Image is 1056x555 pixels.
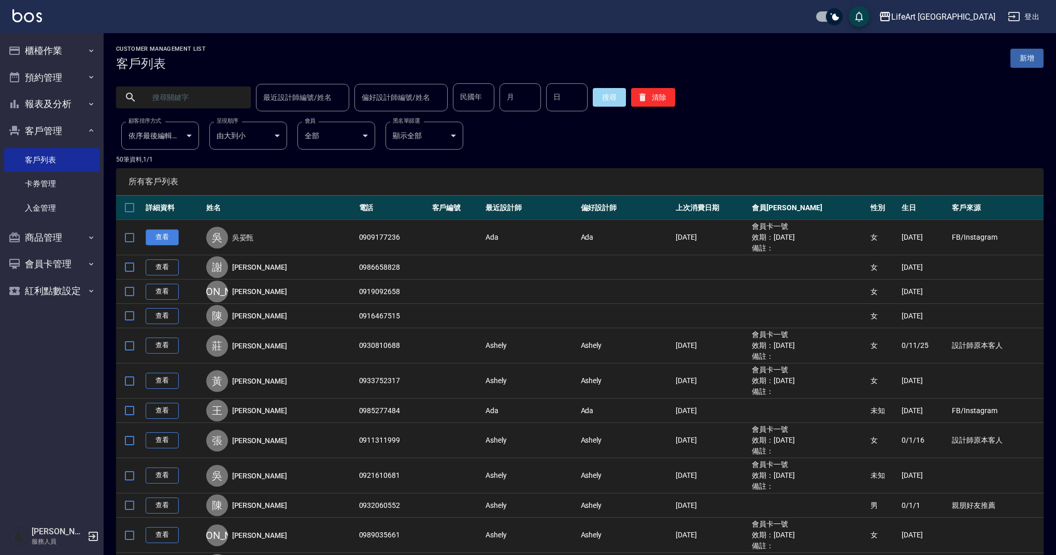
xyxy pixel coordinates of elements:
[673,399,750,423] td: [DATE]
[146,308,179,324] a: 查看
[899,328,949,363] td: 0/11/25
[4,91,99,118] button: 報表及分析
[146,259,179,275] a: 查看
[752,470,865,481] ul: 效期： [DATE]
[232,311,287,321] a: [PERSON_NAME]
[578,399,673,423] td: Ada
[232,232,254,243] a: 吳晏甄
[868,328,899,363] td: 女
[949,423,1044,458] td: 設計師原本客人
[32,527,84,537] h5: [PERSON_NAME]
[116,155,1044,164] p: 50 筆資料, 1 / 1
[206,335,228,357] div: 莊
[206,430,228,451] div: 張
[217,117,238,125] label: 呈現順序
[752,351,865,362] ul: 備註：
[891,10,995,23] div: LifeArt [GEOGRAPHIC_DATA]
[752,530,865,541] ul: 效期： [DATE]
[875,6,1000,27] button: LifeArt [GEOGRAPHIC_DATA]
[578,493,673,518] td: Ashely
[578,518,673,553] td: Ashely
[868,399,899,423] td: 未知
[146,498,179,514] a: 查看
[949,493,1044,518] td: 親朋好友推薦
[752,386,865,397] ul: 備註：
[146,338,179,354] a: 查看
[578,363,673,399] td: Ashely
[483,399,578,423] td: Ada
[631,88,675,107] button: 清除
[232,471,287,481] a: [PERSON_NAME]
[206,465,228,487] div: 吳
[899,518,949,553] td: [DATE]
[4,118,99,144] button: 客戶管理
[673,196,750,220] th: 上次消費日期
[752,221,865,232] ul: 會員卡一號
[949,196,1044,220] th: 客戶來源
[356,220,430,255] td: 0909177236
[1004,7,1044,26] button: 登出
[356,304,430,328] td: 0916467515
[129,177,1031,187] span: 所有客戶列表
[752,481,865,492] ul: 備註：
[146,284,179,300] a: 查看
[4,172,99,196] a: 卡券管理
[899,493,949,518] td: 0/1/1
[146,432,179,448] a: 查看
[483,328,578,363] td: Ashely
[232,286,287,297] a: [PERSON_NAME]
[146,527,179,543] a: 查看
[673,458,750,493] td: [DATE]
[146,373,179,389] a: 查看
[949,220,1044,255] td: FB/Instagram
[899,399,949,423] td: [DATE]
[868,220,899,255] td: 女
[578,423,673,458] td: Ashely
[899,280,949,304] td: [DATE]
[752,340,865,351] ul: 效期： [DATE]
[868,304,899,328] td: 女
[868,458,899,493] td: 未知
[868,423,899,458] td: 女
[386,122,463,150] div: 顯示全部
[356,196,430,220] th: 電話
[129,117,161,125] label: 顧客排序方式
[899,220,949,255] td: [DATE]
[4,224,99,251] button: 商品管理
[206,256,228,278] div: 謝
[673,518,750,553] td: [DATE]
[483,363,578,399] td: Ashely
[752,519,865,530] ul: 會員卡一號
[578,220,673,255] td: Ada
[949,399,1044,423] td: FB/Instagram
[206,524,228,546] div: [PERSON_NAME]
[483,220,578,255] td: Ada
[752,232,865,243] ul: 效期： [DATE]
[4,64,99,91] button: 預約管理
[116,46,206,52] h2: Customer Management List
[116,56,206,71] h3: 客戶列表
[752,364,865,375] ul: 會員卡一號
[673,363,750,399] td: [DATE]
[868,493,899,518] td: 男
[145,83,242,111] input: 搜尋關鍵字
[483,196,578,220] th: 最近設計師
[356,328,430,363] td: 0930810688
[899,196,949,220] th: 生日
[868,280,899,304] td: 女
[206,305,228,327] div: 陳
[593,88,626,107] button: 搜尋
[4,196,99,220] a: 入金管理
[356,280,430,304] td: 0919092658
[356,399,430,423] td: 0985277484
[356,458,430,493] td: 0921610681
[393,117,420,125] label: 黑名單篩選
[752,375,865,386] ul: 效期： [DATE]
[297,122,375,150] div: 全部
[146,229,179,245] a: 查看
[752,243,865,254] ul: 備註：
[483,423,578,458] td: Ashely
[232,341,287,351] a: [PERSON_NAME]
[204,196,356,220] th: 姓名
[578,458,673,493] td: Ashely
